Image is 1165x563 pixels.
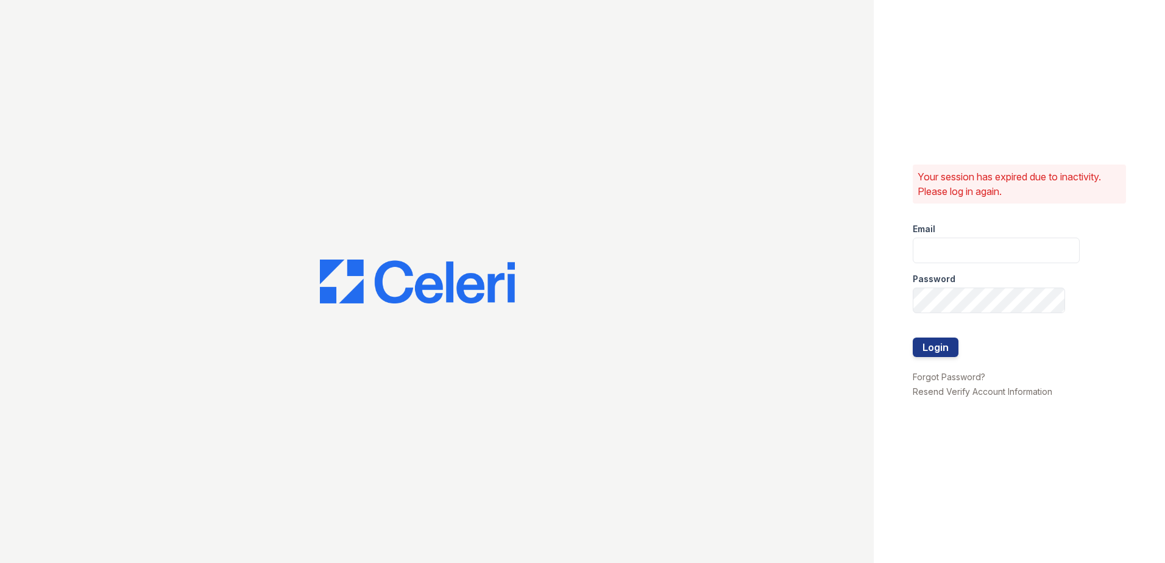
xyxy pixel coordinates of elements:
[913,338,958,357] button: Login
[918,169,1121,199] p: Your session has expired due to inactivity. Please log in again.
[913,223,935,235] label: Email
[913,386,1052,397] a: Resend Verify Account Information
[320,260,515,303] img: CE_Logo_Blue-a8612792a0a2168367f1c8372b55b34899dd931a85d93a1a3d3e32e68fde9ad4.png
[913,273,955,285] label: Password
[913,372,985,382] a: Forgot Password?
